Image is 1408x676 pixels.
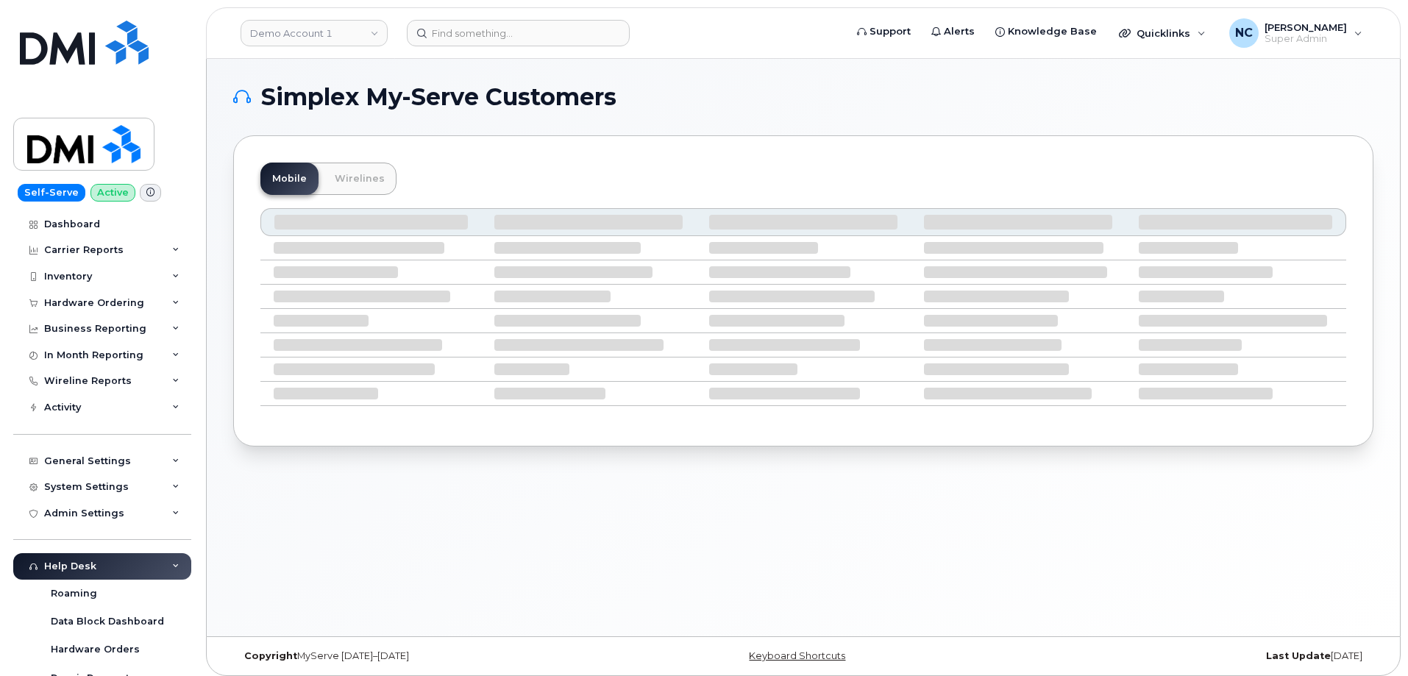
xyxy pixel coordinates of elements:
div: MyServe [DATE]–[DATE] [233,650,614,662]
span: Simplex My-Serve Customers [261,86,616,108]
a: Mobile [260,163,319,195]
a: Keyboard Shortcuts [749,650,845,661]
strong: Last Update [1266,650,1331,661]
strong: Copyright [244,650,297,661]
div: [DATE] [993,650,1373,662]
a: Wirelines [323,163,397,195]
